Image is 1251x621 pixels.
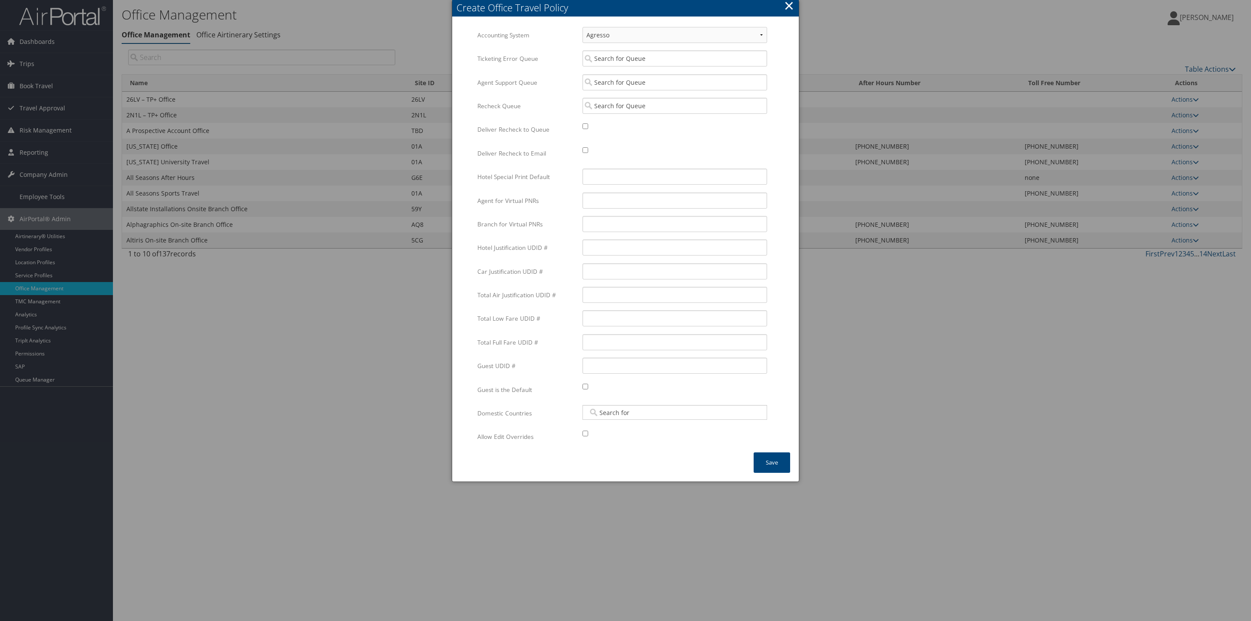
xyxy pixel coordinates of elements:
[477,310,576,327] label: Total Low Fare UDID #
[477,287,576,303] label: Total Air Justification UDID #
[477,27,576,43] label: Accounting System
[477,263,576,280] label: Car Justification UDID #
[477,405,576,422] label: Domestic Countries
[477,358,576,374] label: Guest UDID #
[477,50,576,67] label: Ticketing Error Queue
[477,98,576,114] label: Recheck Queue
[477,334,576,351] label: Total Full Fare UDID #
[477,74,576,91] label: Agent Support Queue
[477,382,576,398] label: Guest is the Default
[582,98,767,114] input: Search for Queue
[477,193,576,209] label: Agent for Virtual PNRs
[582,74,767,90] input: Search for Queue
[477,216,576,232] label: Branch for Virtual PNRs
[582,50,767,66] input: Search for Queue
[588,408,637,417] input: Search for Countries
[477,145,576,162] label: Deliver Recheck to Email
[477,121,576,138] label: Deliver Recheck to Queue
[754,452,790,473] button: Save
[477,239,576,256] label: Hotel Justification UDID #
[477,428,576,445] label: Allow Edit Overrides
[477,169,576,185] label: Hotel Special Print Default
[457,1,799,14] div: Create Office Travel Policy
